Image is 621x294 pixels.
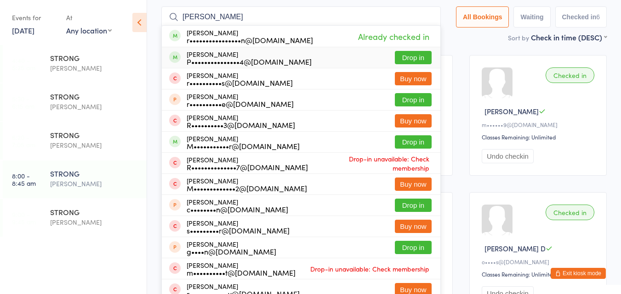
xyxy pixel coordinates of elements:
div: [PERSON_NAME] [187,135,300,150]
a: 6:20 -7:05 amSTRONG[PERSON_NAME] [3,122,147,160]
div: [PERSON_NAME] [50,63,139,73]
div: R••••••••••••••7@[DOMAIN_NAME] [187,163,308,171]
div: Events for [12,10,57,25]
button: Waiting [513,6,550,28]
span: [PERSON_NAME] D [484,244,546,253]
button: Buy now [395,220,432,233]
div: [PERSON_NAME] [187,156,308,171]
div: [PERSON_NAME] [187,240,276,255]
button: Buy now [395,114,432,128]
div: Checked in [546,67,594,83]
div: [PERSON_NAME] [187,114,295,128]
button: Checked in6 [555,6,607,28]
div: [PERSON_NAME] [50,101,139,112]
div: 6 [596,13,600,21]
div: [PERSON_NAME] [187,29,313,44]
a: [DATE] [12,25,34,35]
div: STRONG [50,91,139,101]
div: [PERSON_NAME] [187,261,296,276]
div: M•••••••••••••2@[DOMAIN_NAME] [187,184,307,192]
div: [PERSON_NAME] [187,72,293,86]
div: [PERSON_NAME] [50,178,139,189]
button: All Bookings [456,6,509,28]
time: 8:00 - 8:45 am [12,172,36,187]
div: Checked in [546,205,594,220]
span: [PERSON_NAME] [484,106,539,116]
div: M•••••••••••r@[DOMAIN_NAME] [187,142,300,150]
input: Search [161,6,441,28]
div: At [66,10,112,25]
button: Drop in [395,93,432,106]
div: P•••••••••••••••4@[DOMAIN_NAME] [187,58,312,65]
div: [PERSON_NAME] [187,93,294,107]
div: [PERSON_NAME] [50,217,139,227]
span: Already checked in [356,28,432,44]
div: Check in time (DESC) [531,32,607,42]
a: 4:40 -5:25 amSTRONG[PERSON_NAME] [3,45,147,83]
button: Drop in [395,199,432,212]
button: Buy now [395,178,432,191]
div: r••••••••••s@[DOMAIN_NAME] [187,79,293,86]
div: r••••••••••••••••n@[DOMAIN_NAME] [187,36,313,44]
div: STRONG [50,53,139,63]
div: s•••••••••r@[DOMAIN_NAME] [187,227,290,234]
button: Exit kiosk mode [551,268,606,279]
div: [PERSON_NAME] [50,140,139,150]
a: 9:00 -9:45 amSTRONG[PERSON_NAME] [3,199,147,237]
div: m••••••••••t@[DOMAIN_NAME] [187,269,296,276]
time: 4:40 - 5:25 am [12,56,35,71]
span: Drop-in unavailable: Check membership [308,262,432,276]
span: Drop-in unavailable: Check membership [308,152,432,175]
time: 9:00 - 9:45 am [12,211,36,225]
div: STRONG [50,130,139,140]
div: STRONG [50,168,139,178]
div: STRONG [50,207,139,217]
div: [PERSON_NAME] [187,219,290,234]
button: Undo checkin [482,149,534,163]
a: 8:00 -8:45 amSTRONG[PERSON_NAME] [3,161,147,198]
div: m••••••9@[DOMAIN_NAME] [482,121,597,128]
div: c••••••••n@[DOMAIN_NAME] [187,205,288,213]
div: g••••n@[DOMAIN_NAME] [187,248,276,255]
time: 6:20 - 7:05 am [12,133,35,148]
div: Classes Remaining: Unlimited [482,270,597,278]
button: Drop in [395,51,432,64]
time: 5:30 - 6:15 am [12,95,34,110]
div: Classes Remaining: Unlimited [482,133,597,141]
div: o••••s@[DOMAIN_NAME] [482,258,597,266]
div: Any location [66,25,112,35]
button: Drop in [395,241,432,254]
div: r••••••••••e@[DOMAIN_NAME] [187,100,294,107]
a: 5:30 -6:15 amSTRONG[PERSON_NAME] [3,83,147,121]
label: Sort by [508,33,529,42]
div: [PERSON_NAME] [187,198,288,213]
div: [PERSON_NAME] [187,177,307,192]
button: Drop in [395,135,432,149]
button: Buy now [395,72,432,85]
div: R••••••••••3@[DOMAIN_NAME] [187,121,295,128]
div: [PERSON_NAME] [187,50,312,65]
